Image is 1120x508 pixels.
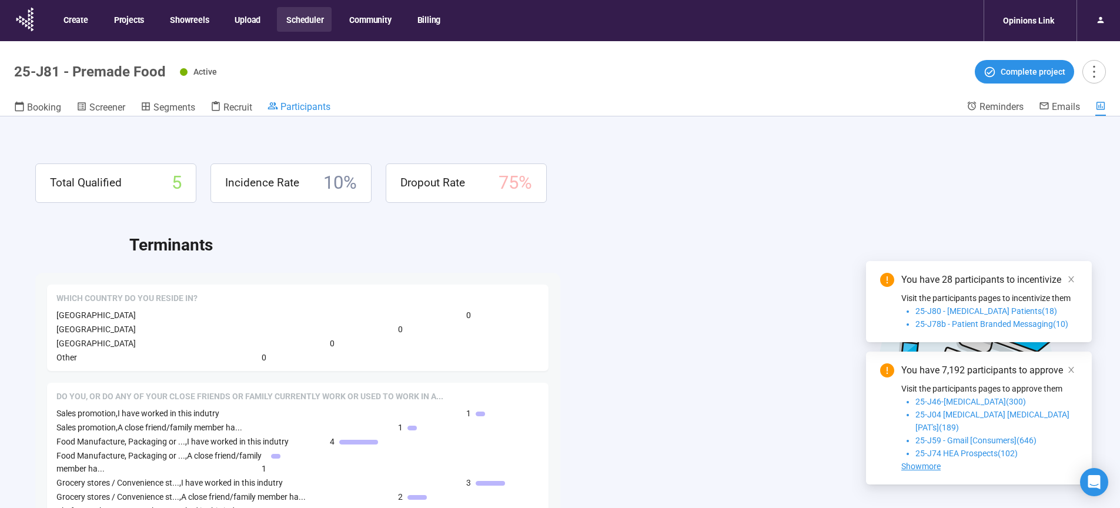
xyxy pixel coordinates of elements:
span: 1 [398,421,403,434]
span: Food Manufacture, Packaging or ... , A close friend/family member ha... [56,451,262,473]
a: Screener [76,101,125,116]
div: Opinions Link [996,9,1061,32]
span: Grocery stores / Convenience st... , I have worked in this indutry [56,478,283,487]
span: Other [56,353,77,362]
a: Booking [14,101,61,116]
span: Incidence Rate [225,174,299,192]
a: Emails [1039,101,1080,115]
span: [GEOGRAPHIC_DATA] [56,310,136,320]
div: You have 7,192 participants to approve [901,363,1078,377]
span: close [1067,275,1075,283]
span: Screener [89,102,125,113]
a: Reminders [967,101,1024,115]
span: Total Qualified [50,174,122,192]
button: Upload [225,7,269,32]
span: Segments [153,102,195,113]
p: Visit the participants pages to incentivize them [901,292,1078,305]
span: Showmore [901,462,941,471]
p: Visit the participants pages to approve them [901,382,1078,395]
span: Which country do you reside in? [56,293,198,305]
span: 0 [330,337,335,350]
span: 0 [262,351,266,364]
span: exclamation-circle [880,273,894,287]
span: 2 [398,490,403,503]
span: 0 [398,323,403,336]
a: Recruit [210,101,252,116]
button: Billing [408,7,449,32]
button: Complete project [975,60,1074,83]
h2: Terminants [129,232,1085,258]
span: 3 [466,476,471,489]
span: 0 [466,309,471,322]
span: 25-J74 HEA Prospects(102) [915,449,1018,458]
a: Segments [141,101,195,116]
div: You have 28 participants to incentivize [901,273,1078,287]
span: Sales promotion , I have worked in this indutry [56,409,219,418]
span: 25-J78b - Patient Branded Messaging(10) [915,319,1068,329]
span: 25-J80 - [MEDICAL_DATA] Patients(18) [915,306,1057,316]
span: exclamation-circle [880,363,894,377]
span: 1 [262,462,266,475]
button: more [1082,60,1106,83]
button: Create [54,7,96,32]
span: Sales promotion , A close friend/family member ha... [56,423,242,432]
div: Open Intercom Messenger [1080,468,1108,496]
span: 10 % [323,169,357,198]
span: more [1086,63,1102,79]
button: Community [340,7,399,32]
span: 5 [172,169,182,198]
button: Showreels [161,7,217,32]
h1: 25-J81 - Premade Food [14,63,166,80]
button: Projects [105,7,152,32]
span: [GEOGRAPHIC_DATA] [56,339,136,348]
span: Complete project [1001,65,1065,78]
span: Booking [27,102,61,113]
span: 25-J04 [MEDICAL_DATA] [MEDICAL_DATA] [PAT's](189) [915,410,1069,432]
span: 75 % [499,169,532,198]
span: Dropout Rate [400,174,465,192]
button: Scheduler [277,7,332,32]
a: Participants [268,101,330,115]
span: Emails [1052,101,1080,112]
span: Active [193,67,217,76]
span: Food Manufacture, Packaging or ... , I have worked in this indutry [56,437,289,446]
span: close [1067,366,1075,374]
span: [GEOGRAPHIC_DATA] [56,325,136,334]
span: Do you, or do any of your close friends or family currently work or used to work in any of the fo... [56,391,443,403]
span: 1 [466,407,471,420]
span: 25-J46-[MEDICAL_DATA](300) [915,397,1026,406]
span: Recruit [223,102,252,113]
span: 4 [330,435,335,448]
span: Participants [280,101,330,112]
span: Reminders [979,101,1024,112]
span: Grocery stores / Convenience st... , A close friend/family member ha... [56,492,306,502]
span: 25-J59 - Gmail [Consumers](646) [915,436,1037,445]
